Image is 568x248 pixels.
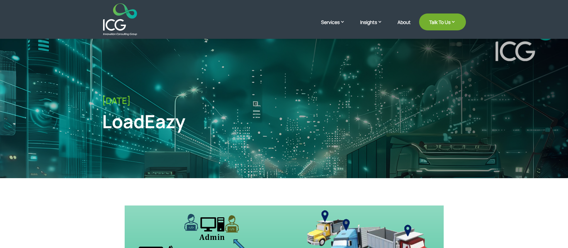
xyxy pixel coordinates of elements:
div: LoadEazy [102,110,382,132]
a: Talk To Us [419,13,466,30]
a: About [398,20,411,35]
a: Insights [360,19,389,35]
div: [DATE] [102,95,466,106]
iframe: Chat Widget [534,216,568,248]
a: Services [321,19,352,35]
img: ICG [103,3,137,35]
